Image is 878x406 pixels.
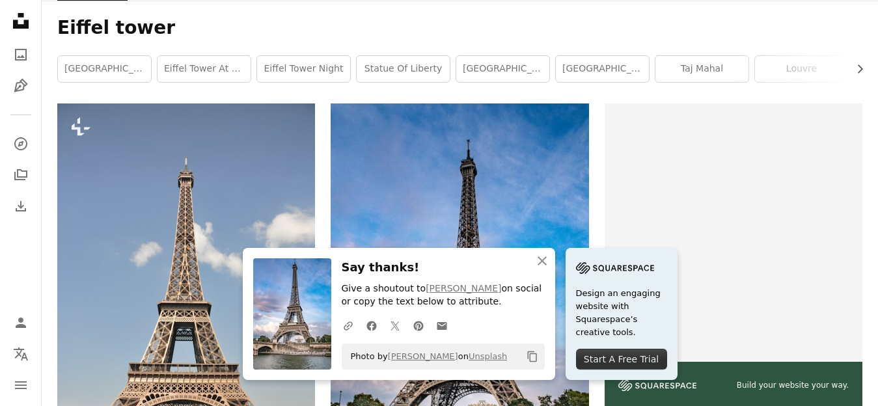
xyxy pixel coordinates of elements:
button: scroll list to the right [848,56,862,82]
a: [GEOGRAPHIC_DATA], [GEOGRAPHIC_DATA], [GEOGRAPHIC_DATA] [556,56,649,82]
a: eiffel tower at night [158,56,251,82]
a: Share on Facebook [360,312,383,338]
a: Home — Unsplash [8,8,34,36]
span: Build your website your way. [737,380,849,391]
a: Share on Pinterest [407,312,430,338]
a: Design an engaging website with Squarespace’s creative tools.Start A Free Trial [566,248,678,380]
a: taj mahal [655,56,748,82]
a: louvre [755,56,848,82]
a: statue of liberty [357,56,450,82]
img: file-1705255347840-230a6ab5bca9image [576,258,654,278]
span: Photo by on [344,346,508,367]
a: Collections [8,162,34,188]
a: Unsplash [469,351,507,361]
a: [PERSON_NAME] [388,351,458,361]
button: Copy to clipboard [521,345,543,368]
button: Menu [8,372,34,398]
a: [GEOGRAPHIC_DATA] [456,56,549,82]
img: file-1606177908946-d1eed1cbe4f5image [618,380,696,391]
a: Download History [8,193,34,219]
a: Photos [8,42,34,68]
span: Design an engaging website with Squarespace’s creative tools. [576,287,667,339]
a: Illustrations [8,73,34,99]
h3: Say thanks! [342,258,545,277]
a: The eiffel tower towering over a lush green park [57,291,315,303]
a: Share over email [430,312,454,338]
p: Give a shoutout to on social or copy the text below to attribute. [342,282,545,308]
a: Explore [8,131,34,157]
a: [PERSON_NAME] [426,283,501,293]
h1: Eiffel tower [57,16,862,40]
a: Log in / Sign up [8,310,34,336]
button: Language [8,341,34,367]
a: [GEOGRAPHIC_DATA] [58,56,151,82]
div: Start A Free Trial [576,349,667,370]
a: Share on Twitter [383,312,407,338]
a: eiffel tower night [257,56,350,82]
